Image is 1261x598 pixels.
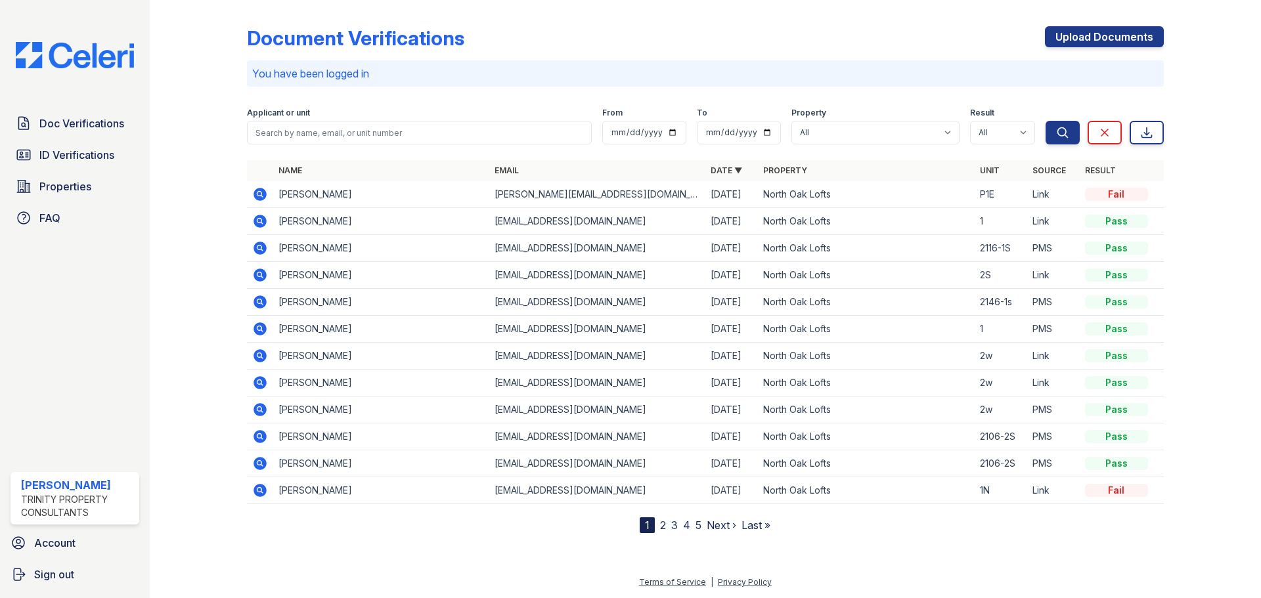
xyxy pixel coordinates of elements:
[1027,208,1080,235] td: Link
[21,477,134,493] div: [PERSON_NAME]
[39,116,124,131] span: Doc Verifications
[683,519,690,532] a: 4
[671,519,678,532] a: 3
[711,165,742,175] a: Date ▼
[758,343,974,370] td: North Oak Lofts
[273,316,489,343] td: [PERSON_NAME]
[1085,268,1148,282] div: Pass
[489,316,705,343] td: [EMAIL_ADDRESS][DOMAIN_NAME]
[1085,165,1116,175] a: Result
[705,370,758,396] td: [DATE]
[705,208,758,235] td: [DATE]
[1027,450,1080,477] td: PMS
[970,108,994,118] label: Result
[705,181,758,208] td: [DATE]
[21,493,134,519] div: Trinity Property Consultants
[763,165,807,175] a: Property
[1085,484,1148,497] div: Fail
[758,208,974,235] td: North Oak Lofts
[278,165,302,175] a: Name
[489,423,705,450] td: [EMAIL_ADDRESS][DOMAIN_NAME]
[980,165,1000,175] a: Unit
[273,235,489,262] td: [PERSON_NAME]
[1027,423,1080,450] td: PMS
[975,450,1027,477] td: 2106-2S
[1027,370,1080,396] td: Link
[639,577,706,587] a: Terms of Service
[39,179,91,194] span: Properties
[273,370,489,396] td: [PERSON_NAME]
[975,477,1027,504] td: 1N
[11,173,139,200] a: Properties
[696,519,701,532] a: 5
[758,477,974,504] td: North Oak Lofts
[1027,316,1080,343] td: PMS
[247,121,592,144] input: Search by name, email, or unit number
[975,235,1027,262] td: 2116-1S
[489,370,705,396] td: [EMAIL_ADDRESS][DOMAIN_NAME]
[5,42,144,68] img: CE_Logo_Blue-a8612792a0a2168367f1c8372b55b34899dd931a85d93a1a3d3e32e68fde9ad4.png
[1085,322,1148,335] div: Pass
[758,181,974,208] td: North Oak Lofts
[1027,343,1080,370] td: Link
[1032,165,1066,175] a: Source
[705,343,758,370] td: [DATE]
[758,289,974,316] td: North Oak Lofts
[39,147,114,163] span: ID Verifications
[247,26,464,50] div: Document Verifications
[489,450,705,477] td: [EMAIL_ADDRESS][DOMAIN_NAME]
[705,316,758,343] td: [DATE]
[39,210,60,226] span: FAQ
[1085,242,1148,255] div: Pass
[975,396,1027,423] td: 2w
[758,316,974,343] td: North Oak Lofts
[1085,376,1148,389] div: Pass
[1045,26,1164,47] a: Upload Documents
[758,450,974,477] td: North Oak Lofts
[758,370,974,396] td: North Oak Lofts
[273,450,489,477] td: [PERSON_NAME]
[975,181,1027,208] td: P1E
[718,577,772,587] a: Privacy Policy
[489,396,705,423] td: [EMAIL_ADDRESS][DOMAIN_NAME]
[741,519,770,532] a: Last »
[495,165,519,175] a: Email
[273,262,489,289] td: [PERSON_NAME]
[705,396,758,423] td: [DATE]
[1027,289,1080,316] td: PMS
[11,205,139,231] a: FAQ
[5,561,144,587] a: Sign out
[975,262,1027,289] td: 2S
[1085,215,1148,228] div: Pass
[660,519,666,532] a: 2
[34,535,76,551] span: Account
[758,262,974,289] td: North Oak Lofts
[705,235,758,262] td: [DATE]
[1085,403,1148,416] div: Pass
[705,477,758,504] td: [DATE]
[705,423,758,450] td: [DATE]
[489,289,705,316] td: [EMAIL_ADDRESS][DOMAIN_NAME]
[1027,477,1080,504] td: Link
[697,108,707,118] label: To
[489,181,705,208] td: [PERSON_NAME][EMAIL_ADDRESS][DOMAIN_NAME]
[273,343,489,370] td: [PERSON_NAME]
[273,181,489,208] td: [PERSON_NAME]
[975,316,1027,343] td: 1
[707,519,736,532] a: Next ›
[791,108,826,118] label: Property
[489,343,705,370] td: [EMAIL_ADDRESS][DOMAIN_NAME]
[489,235,705,262] td: [EMAIL_ADDRESS][DOMAIN_NAME]
[11,142,139,168] a: ID Verifications
[273,477,489,504] td: [PERSON_NAME]
[705,450,758,477] td: [DATE]
[1027,262,1080,289] td: Link
[758,396,974,423] td: North Oak Lofts
[640,517,655,533] div: 1
[711,577,713,587] div: |
[273,396,489,423] td: [PERSON_NAME]
[705,289,758,316] td: [DATE]
[758,423,974,450] td: North Oak Lofts
[11,110,139,137] a: Doc Verifications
